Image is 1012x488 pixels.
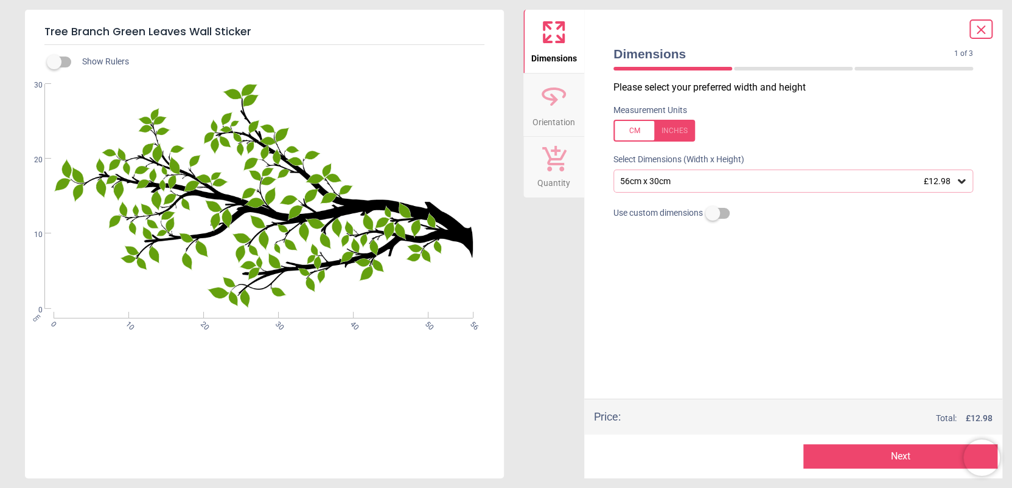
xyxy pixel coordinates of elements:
[966,413,993,425] span: £
[971,413,993,423] span: 12.98
[19,305,43,315] span: 0
[422,319,430,327] span: 50
[273,319,281,327] span: 30
[523,137,584,198] button: Quantity
[924,176,951,186] span: £12.98
[19,155,43,165] span: 20
[639,413,993,425] div: Total:
[604,154,744,166] label: Select Dimensions (Width x Height)
[594,409,621,424] div: Price :
[467,319,475,327] span: 56
[532,111,575,129] span: Orientation
[531,47,577,65] span: Dimensions
[198,319,206,327] span: 20
[54,55,504,69] div: Show Rulers
[619,176,955,187] div: 56cm x 30cm
[537,171,570,190] span: Quantity
[613,45,954,63] span: Dimensions
[613,207,703,219] span: Use custom dimensions
[523,74,584,137] button: Orientation
[347,319,355,327] span: 40
[19,230,43,240] span: 10
[523,10,584,73] button: Dimensions
[31,312,42,323] span: cm
[44,19,484,45] h5: Tree Branch Green Leaves Wall Sticker
[803,444,998,469] button: Next
[613,105,687,117] label: Measurement Units
[613,81,983,94] p: Please select your preferred width and height
[48,319,56,327] span: 0
[123,319,131,327] span: 10
[19,80,43,91] span: 30
[963,439,1000,476] iframe: Brevo live chat
[954,49,973,59] span: 1 of 3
